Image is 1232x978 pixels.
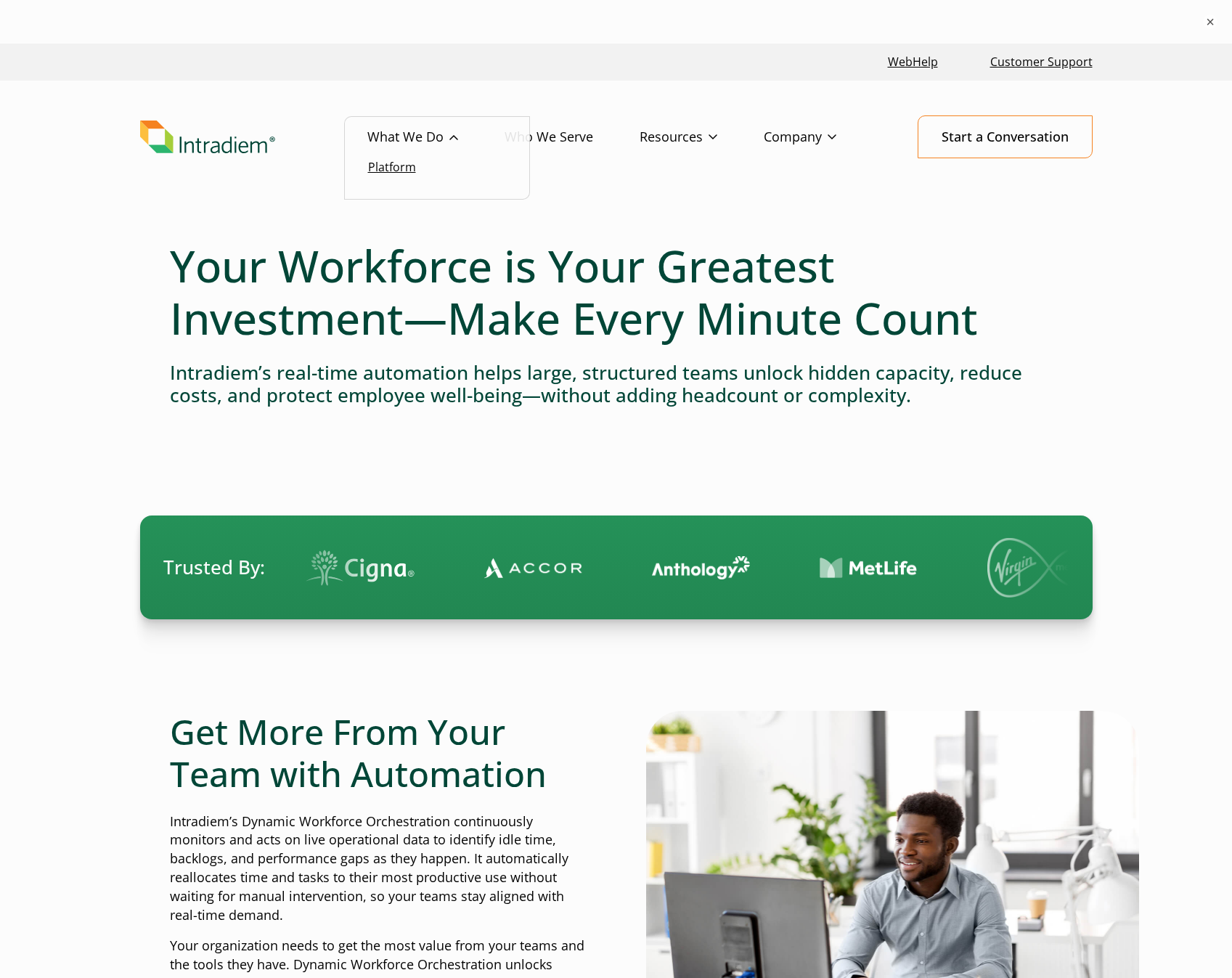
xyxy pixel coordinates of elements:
[170,362,1063,407] h4: Intradiem’s real-time automation helps large, structured teams unlock hidden capacity, reduce cos...
[987,538,1089,598] img: Virgin Media logo.
[163,554,265,581] span: Trusted By:
[918,115,1093,158] a: Start a Conversation
[170,240,1063,344] h1: Your Workforce is Your Greatest Investment—Make Every Minute Count
[484,557,582,579] img: Contact Center Automation Accor Logo
[140,121,367,154] a: Link to homepage of Intradiem
[140,121,275,154] img: Intradiem
[1203,15,1217,29] button: ×
[984,46,1098,78] a: Customer Support
[505,116,640,158] a: Who We Serve
[170,711,587,794] h2: Get More From Your Team with Automation
[170,812,587,925] p: Intradiem’s Dynamic Workforce Orchestration continuously monitors and acts on live operational da...
[764,116,883,158] a: Company
[368,159,416,175] a: Platform
[820,557,918,579] img: Contact Center Automation MetLife Logo
[882,46,944,78] a: Link opens in a new window
[367,116,505,158] a: What We Do
[640,116,764,158] a: Resources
